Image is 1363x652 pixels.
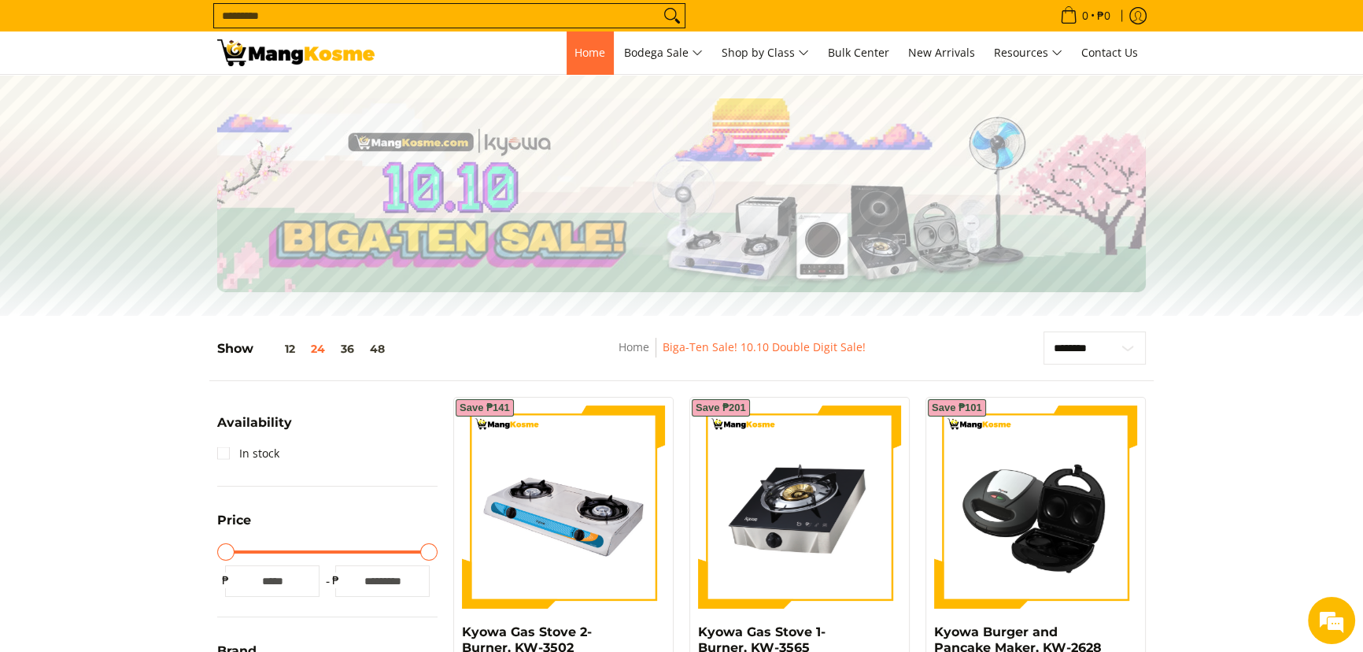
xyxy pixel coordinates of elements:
button: 48 [362,343,393,355]
span: Shop by Class [722,43,809,63]
img: Biga-Ten Sale! 10.10 Double Digit Sale with Kyowa l Mang Kosme [217,39,375,66]
span: Bulk Center [828,45,889,60]
a: Home [567,31,613,74]
span: Contact Us [1081,45,1138,60]
h5: Show [217,341,393,357]
span: Availability [217,417,292,429]
span: 0 [1080,10,1091,21]
a: Bodega Sale [616,31,711,74]
span: Price [217,514,251,527]
span: ₱0 [1095,10,1113,21]
button: 12 [253,343,303,355]
a: New Arrivals [900,31,983,74]
img: kyowa-2-burner-gas-stove-stainless-steel-premium-full-view-mang-kosme [462,406,665,609]
span: Bodega Sale [624,43,703,63]
a: In stock [217,441,279,466]
summary: Open [217,417,292,441]
img: kyowa-tempered-glass-single-gas-burner-full-view-mang-kosme [698,406,901,609]
span: New Arrivals [908,45,975,60]
a: Contact Us [1073,31,1146,74]
a: Resources [986,31,1070,74]
a: Bulk Center [820,31,897,74]
span: Save ₱101 [932,403,982,413]
span: Save ₱141 [460,403,510,413]
span: Home [574,45,605,60]
span: Resources [994,43,1062,63]
a: Home [619,339,649,354]
nav: Breadcrumbs [510,338,975,373]
span: ₱ [327,572,343,588]
nav: Main Menu [390,31,1146,74]
a: Shop by Class [714,31,817,74]
button: Search [659,4,685,28]
button: 24 [303,343,333,355]
summary: Open [217,514,251,539]
img: kyowa-burger-and-pancake-maker-premium-full-view-mang-kosme [934,406,1137,609]
a: Biga-Ten Sale! 10.10 Double Digit Sale! [663,339,866,354]
span: ₱ [217,572,233,588]
span: • [1055,7,1115,24]
span: Save ₱201 [696,403,746,413]
button: 36 [333,343,362,355]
